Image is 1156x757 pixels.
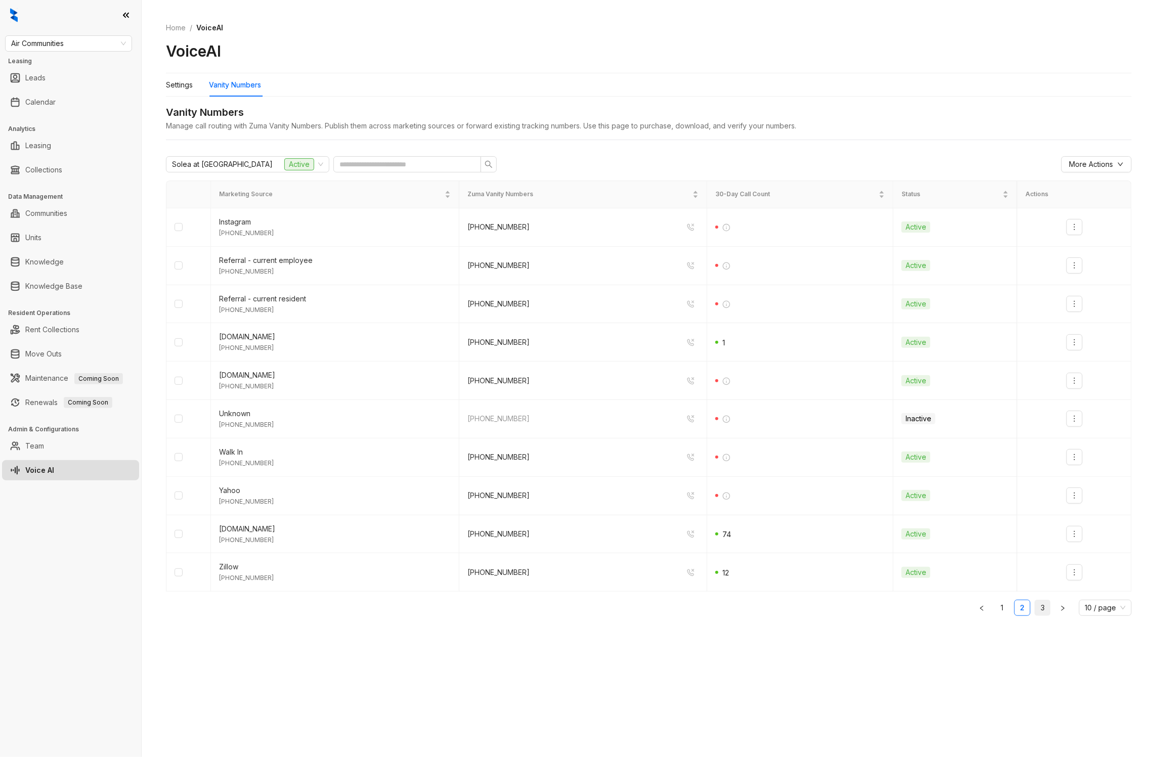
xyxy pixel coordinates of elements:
[64,397,112,408] span: Coming Soon
[485,160,493,168] span: search
[219,255,450,266] div: Referral - current employee
[25,344,62,364] a: Move Outs
[467,567,530,578] div: [PHONE_NUMBER]
[467,490,530,501] div: [PHONE_NUMBER]
[2,252,139,272] li: Knowledge
[902,190,1001,199] span: Status
[467,452,530,463] div: [PHONE_NUMBER]
[25,92,56,112] a: Calendar
[467,337,530,348] div: [PHONE_NUMBER]
[25,228,41,248] a: Units
[219,331,450,342] div: [DOMAIN_NAME]
[1118,161,1124,167] span: down
[8,192,141,201] h3: Data Management
[902,567,930,578] span: Active
[8,124,141,133] h3: Analytics
[1071,261,1079,270] span: more
[219,343,450,353] div: [PHONE_NUMBER]
[219,267,450,277] div: [PHONE_NUMBER]
[1071,530,1079,538] span: more
[715,190,877,199] span: 30-Day Call Count
[8,57,141,66] h3: Leasing
[1071,223,1079,231] span: more
[25,436,44,456] a: Team
[166,105,1132,120] div: Vanity Numbers
[467,413,530,424] div: [PHONE_NUMBER]
[974,600,990,616] button: left
[994,600,1010,616] li: 1
[2,160,139,180] li: Collections
[715,567,729,578] div: 12
[467,298,530,309] div: [PHONE_NUMBER]
[219,523,450,535] div: [DOMAIN_NAME]
[25,276,82,296] a: Knowledge Base
[1061,156,1132,172] button: More Actionsdown
[219,370,450,381] div: [DOMAIN_NAME]
[1015,600,1030,615] a: 2
[11,36,126,51] span: Air Communities
[1055,600,1071,616] li: Next Page
[1085,600,1126,615] span: 10 / page
[1055,600,1071,616] button: right
[2,228,139,248] li: Units
[284,158,314,170] span: Active
[1017,181,1132,208] th: Actions
[902,298,930,309] span: Active
[715,529,731,540] div: 74
[219,382,450,391] div: [PHONE_NUMBER]
[196,23,223,32] span: VoiceAI
[172,157,273,172] span: Solea at [GEOGRAPHIC_DATA]
[219,536,450,545] div: [PHONE_NUMBER]
[2,392,139,413] li: Renewals
[902,413,935,424] span: Inactive
[8,425,141,434] h3: Admin & Configurations
[707,181,893,208] th: 30-Day Call Count
[467,528,530,540] div: [PHONE_NUMBER]
[2,276,139,296] li: Knowledge Base
[211,181,459,208] th: Marketing Source
[2,203,139,224] li: Communities
[1079,600,1132,616] div: Page Size
[25,160,62,180] a: Collections
[8,308,141,318] h3: Resident Operations
[1035,600,1050,615] a: 3
[2,460,139,480] li: Voice AI
[1035,600,1051,616] li: 3
[219,485,450,496] div: Yahoo
[902,337,930,348] span: Active
[190,22,192,33] li: /
[715,337,725,348] div: 1
[166,41,221,61] h2: VoiceAI
[467,375,530,386] div: [PHONE_NUMBER]
[219,408,450,419] div: Unknown
[219,420,450,430] div: [PHONE_NUMBER]
[1071,338,1079,346] span: more
[25,252,64,272] a: Knowledge
[2,344,139,364] li: Move Outs
[209,79,261,91] div: Vanity Numbers
[1071,377,1079,385] span: more
[2,368,139,388] li: Maintenance
[25,392,112,413] a: RenewalsComing Soon
[2,92,139,112] li: Calendar
[164,22,188,33] a: Home
[219,293,450,304] div: Referral - current resident
[1069,159,1114,170] span: More Actions
[219,459,450,468] div: [PHONE_NUMBER]
[1071,453,1079,461] span: more
[25,460,54,480] a: Voice AI
[1071,568,1079,576] span: more
[25,203,67,224] a: Communities
[25,320,79,340] a: Rent Collections
[166,79,193,91] div: Settings
[974,600,990,616] li: Previous Page
[1071,492,1079,500] span: more
[902,260,930,271] span: Active
[219,216,450,228] div: Instagram
[219,497,450,507] div: [PHONE_NUMBER]
[1071,415,1079,423] span: more
[467,221,530,233] div: [PHONE_NUMBER]
[1060,605,1066,611] span: right
[902,528,930,540] span: Active
[902,375,930,386] span: Active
